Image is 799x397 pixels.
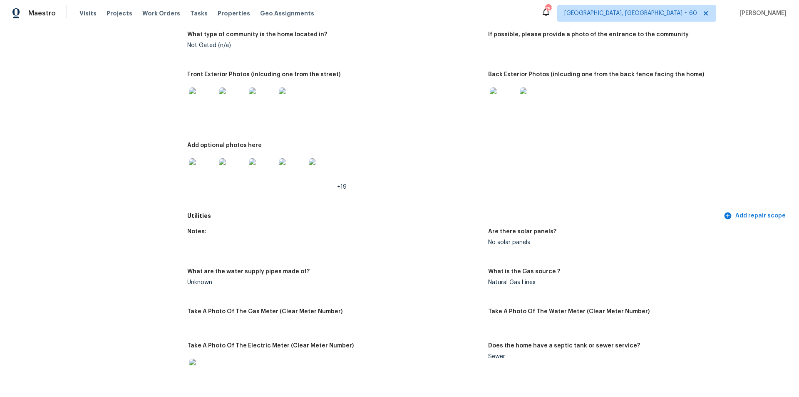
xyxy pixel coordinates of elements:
h5: Front Exterior Photos (inlcuding one from the street) [187,72,340,77]
div: Sewer [488,354,782,360]
span: [GEOGRAPHIC_DATA], [GEOGRAPHIC_DATA] + 60 [564,9,697,17]
h5: What are the water supply pipes made of? [187,269,310,275]
span: Geo Assignments [260,9,314,17]
h5: Take A Photo Of The Water Meter (Clear Meter Number) [488,309,650,315]
h5: Are there solar panels? [488,229,556,235]
span: Add repair scope [725,211,786,221]
span: Properties [218,9,250,17]
h5: Back Exterior Photos (inlcuding one from the back fence facing the home) [488,72,704,77]
span: Work Orders [142,9,180,17]
h5: Does the home have a septic tank or sewer service? [488,343,640,349]
h5: Utilities [187,212,722,220]
h5: Take A Photo Of The Electric Meter (Clear Meter Number) [187,343,354,349]
h5: If possible, please provide a photo of the entrance to the community [488,32,689,37]
h5: Notes: [187,229,206,235]
span: Projects [107,9,132,17]
span: Visits [79,9,97,17]
span: Maestro [28,9,56,17]
div: Natural Gas Lines [488,280,782,285]
h5: Take A Photo Of The Gas Meter (Clear Meter Number) [187,309,342,315]
span: [PERSON_NAME] [736,9,787,17]
button: Add repair scope [722,208,789,224]
div: Not Gated (n/a) [187,42,481,48]
span: +19 [337,184,347,190]
h5: What type of community is the home located in? [187,32,327,37]
div: 752 [545,5,551,13]
h5: Add optional photos here [187,142,262,148]
div: No solar panels [488,240,782,245]
h5: What is the Gas source ? [488,269,560,275]
span: Tasks [190,10,208,16]
div: Unknown [187,280,481,285]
